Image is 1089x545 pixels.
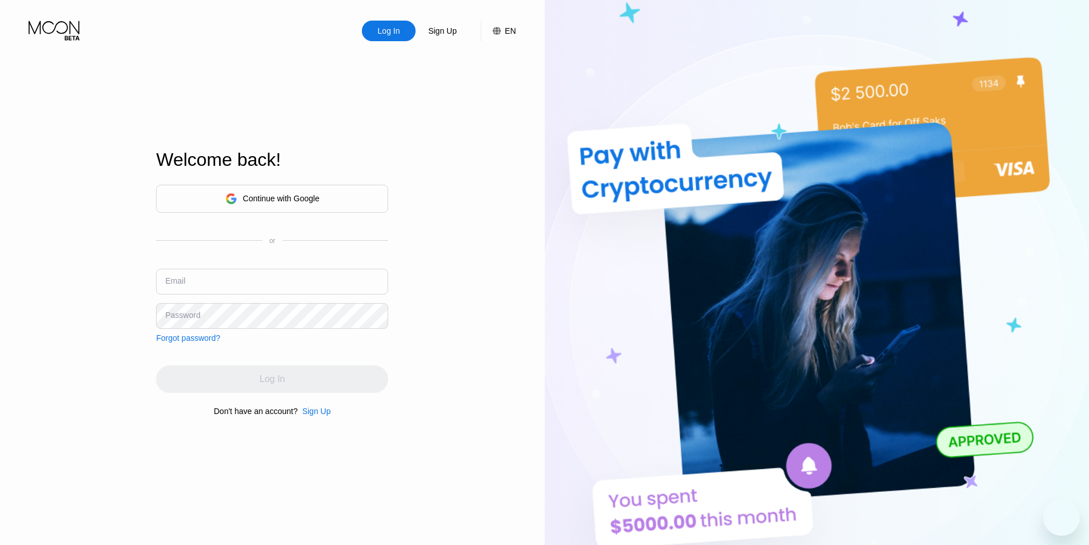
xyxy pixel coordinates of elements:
[427,25,458,37] div: Sign Up
[214,407,298,416] div: Don't have an account?
[362,21,416,41] div: Log In
[416,21,469,41] div: Sign Up
[243,194,320,203] div: Continue with Google
[165,311,200,320] div: Password
[156,149,388,170] div: Welcome back!
[481,21,516,41] div: EN
[156,185,388,213] div: Continue with Google
[165,276,185,285] div: Email
[298,407,331,416] div: Sign Up
[156,333,220,343] div: Forgot password?
[1043,499,1080,536] iframe: Кнопка запуска окна обмена сообщениями
[505,26,516,35] div: EN
[377,25,401,37] div: Log In
[269,237,276,245] div: or
[302,407,331,416] div: Sign Up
